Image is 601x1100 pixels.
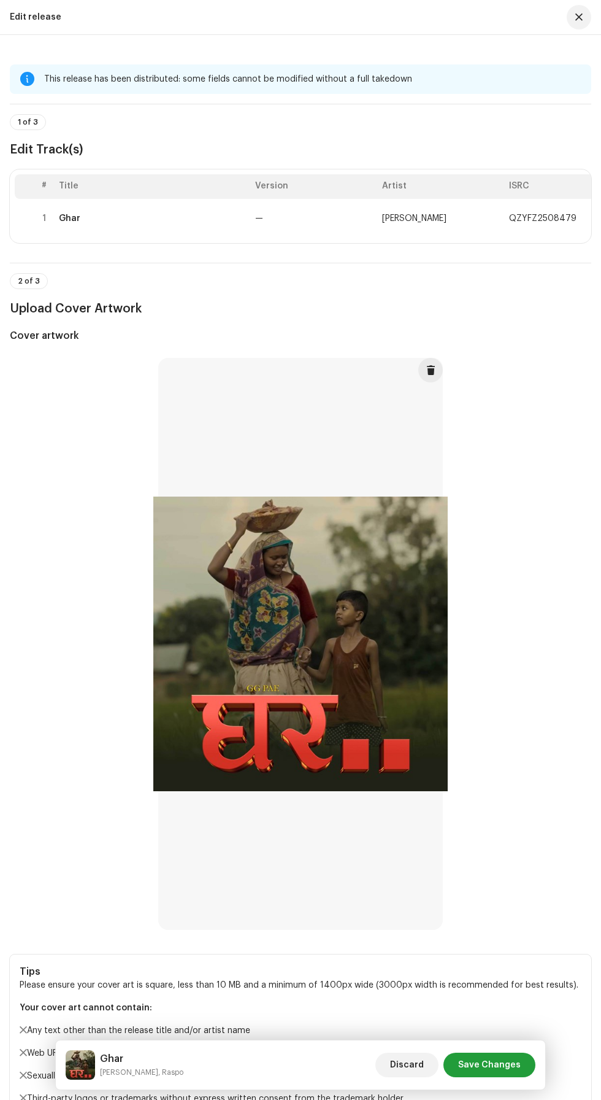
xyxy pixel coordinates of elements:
[458,1053,521,1077] span: Save Changes
[255,214,263,223] span: —
[66,1050,95,1080] img: 761074f3-45fd-48bd-bf57-67163f84a54e
[20,1070,581,1083] p: Sexually explicit imagery
[18,118,38,126] span: 1 of 3
[10,328,591,343] h5: Cover artwork
[44,72,581,87] div: This release has been distributed: some fields cannot be modified without a full takedown
[20,1002,581,1015] p: Your cover art cannot contain:
[100,1066,183,1079] small: Ghar
[250,174,377,199] th: Version
[10,12,61,22] div: Edit release
[34,174,54,199] th: #
[390,1053,424,1077] span: Discard
[375,1053,438,1077] button: Discard
[20,1024,581,1037] p: Any text other than the release title and/or artist name
[377,174,504,199] th: Artist
[10,299,591,319] h3: Upload Cover Artwork
[20,964,581,979] h5: Tips
[382,214,446,223] span: GG PAE
[443,1053,535,1077] button: Save Changes
[10,140,591,160] h3: Edit Track(s)
[54,174,250,199] th: Title
[509,214,576,223] span: QZYFZ2508479
[18,277,40,285] span: 2 of 3
[20,1047,581,1060] p: Web URLs, social media handles/icons, or contact information
[100,1052,183,1066] h5: Ghar
[59,214,80,223] div: Ghar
